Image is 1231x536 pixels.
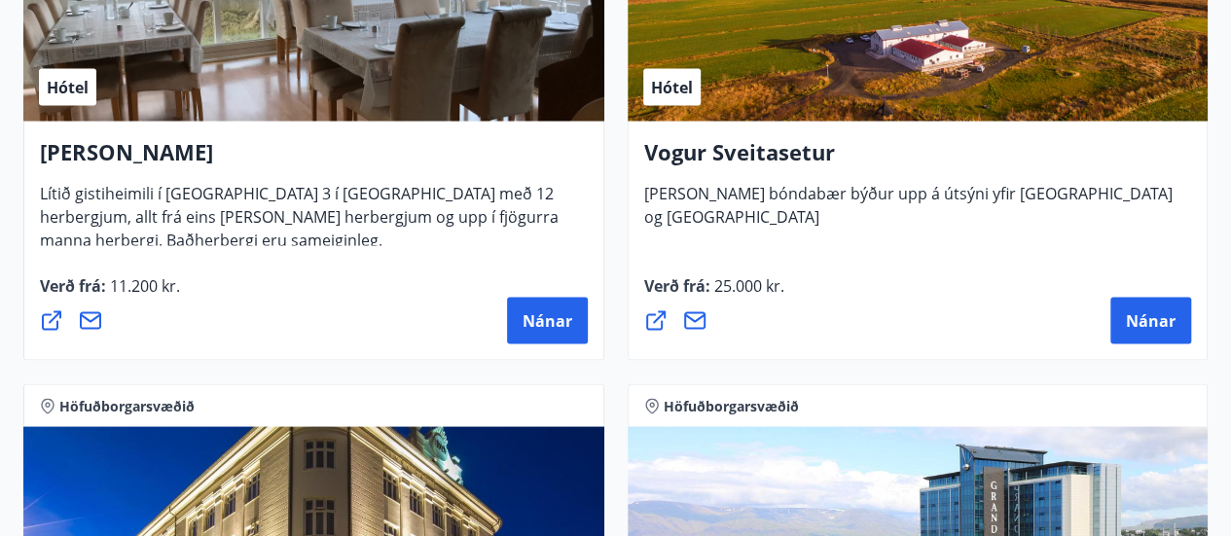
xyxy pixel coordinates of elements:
[40,274,180,311] span: Verð frá :
[710,274,784,296] span: 25.000 kr.
[106,274,180,296] span: 11.200 kr.
[1126,309,1176,331] span: Nánar
[664,396,799,415] span: Höfuðborgarsvæðið
[644,274,784,311] span: Verð frá :
[507,297,588,343] button: Nánar
[1110,297,1191,343] button: Nánar
[40,136,588,181] h4: [PERSON_NAME]
[651,76,693,97] span: Hótel
[47,76,89,97] span: Hótel
[523,309,572,331] span: Nánar
[59,396,195,415] span: Höfuðborgarsvæðið
[40,182,559,266] span: Lítið gistiheimili í [GEOGRAPHIC_DATA] 3 í [GEOGRAPHIC_DATA] með 12 herbergjum, allt frá eins [PE...
[644,136,1192,181] h4: Vogur Sveitasetur
[644,182,1173,242] span: [PERSON_NAME] bóndabær býður upp á útsýni yfir [GEOGRAPHIC_DATA] og [GEOGRAPHIC_DATA]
